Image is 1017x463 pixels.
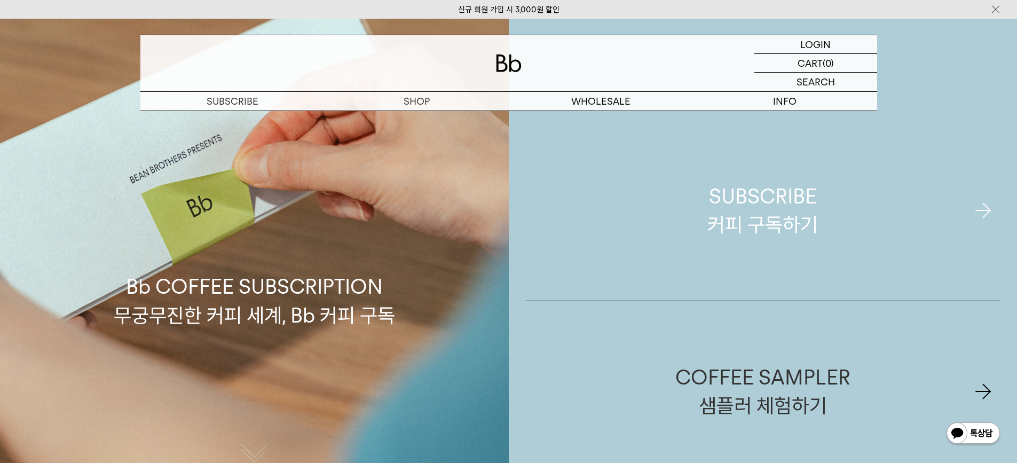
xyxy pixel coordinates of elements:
p: SEARCH [797,73,835,91]
p: Bb COFFEE SUBSCRIPTION 무궁무진한 커피 세계, Bb 커피 구독 [114,171,395,329]
p: CART [798,54,823,72]
a: SUBSCRIBE커피 구독하기 [526,120,1000,301]
a: LOGIN [754,35,877,54]
img: 로고 [496,54,522,72]
div: COFFEE SAMPLER 샘플러 체험하기 [675,363,850,420]
a: CART (0) [754,54,877,73]
p: LOGIN [800,35,831,53]
a: SUBSCRIBE [140,92,325,111]
img: 카카오톡 채널 1:1 채팅 버튼 [945,421,1001,447]
div: SUBSCRIBE 커피 구독하기 [707,182,818,239]
p: INFO [693,92,877,111]
a: 신규 회원 가입 시 3,000원 할인 [458,5,559,14]
p: (0) [823,54,834,72]
p: WHOLESALE [509,92,693,111]
a: SHOP [325,92,509,111]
